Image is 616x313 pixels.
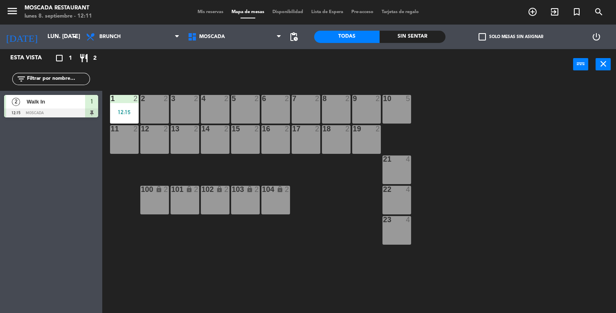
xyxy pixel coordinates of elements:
span: 2 [93,54,97,63]
div: 2 [254,95,259,102]
div: lunes 8. septiembre - 12:11 [25,12,92,20]
div: 2 [224,95,229,102]
div: 2 [345,95,350,102]
i: add_circle_outline [528,7,537,17]
span: Moscada [199,34,225,40]
button: power_input [573,58,588,70]
div: 3 [171,95,172,102]
span: 2 [12,98,20,106]
i: power_settings_new [591,32,601,42]
div: 2 [375,95,380,102]
span: Walk In [27,97,85,106]
div: 17 [292,125,293,133]
i: close [598,59,608,69]
div: 2 [194,125,199,133]
div: 2 [194,95,199,102]
div: 101 [171,186,172,193]
span: 1 [90,97,93,106]
div: 2 [345,125,350,133]
div: 2 [141,95,142,102]
div: 10 [383,95,384,102]
div: 2 [164,95,169,102]
span: Disponibilidad [268,10,307,14]
span: check_box_outline_blank [479,33,486,41]
div: 2 [254,186,259,193]
div: 104 [262,186,263,193]
div: 2 [164,125,169,133]
i: lock [277,186,283,193]
div: 16 [262,125,263,133]
div: 100 [141,186,142,193]
div: Moscada Restaurant [25,4,92,12]
span: Mapa de mesas [227,10,268,14]
span: Brunch [99,34,121,40]
span: 1 [69,54,72,63]
i: lock [186,186,193,193]
div: 2 [224,186,229,193]
div: 2 [315,125,320,133]
button: menu [6,5,18,20]
div: 5 [406,95,411,102]
i: exit_to_app [550,7,560,17]
i: lock [216,186,223,193]
div: 4 [406,155,411,163]
div: 12 [141,125,142,133]
div: 2 [285,95,290,102]
i: lock [155,186,162,193]
div: 13 [171,125,172,133]
div: 23 [383,216,384,223]
div: 12:15 [110,109,139,115]
div: Todas [314,31,380,43]
div: 4 [406,216,411,223]
input: Filtrar por nombre... [26,74,90,83]
div: 2 [285,125,290,133]
span: Pre-acceso [347,10,378,14]
span: Tarjetas de regalo [378,10,423,14]
i: filter_list [16,74,26,84]
div: 2 [164,186,169,193]
i: menu [6,5,18,17]
div: 2 [133,95,138,102]
span: Lista de Espera [307,10,347,14]
div: 2 [375,125,380,133]
div: 2 [194,186,199,193]
div: 4 [406,186,411,193]
div: 2 [133,125,138,133]
button: close [596,58,611,70]
div: 7 [292,95,293,102]
div: 2 [254,125,259,133]
div: 21 [383,155,384,163]
span: Mis reservas [193,10,227,14]
div: 2 [285,186,290,193]
i: restaurant [79,53,89,63]
div: 2 [315,95,320,102]
div: Sin sentar [380,31,445,43]
div: 2 [224,125,229,133]
i: lock [246,186,253,193]
i: turned_in_not [572,7,582,17]
i: crop_square [54,53,64,63]
i: power_input [576,59,586,69]
label: Solo mesas sin asignar [479,33,543,41]
div: 6 [262,95,263,102]
div: Esta vista [4,53,59,63]
i: search [594,7,604,17]
span: pending_actions [289,32,299,42]
i: arrow_drop_down [70,32,80,42]
div: 22 [383,186,384,193]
